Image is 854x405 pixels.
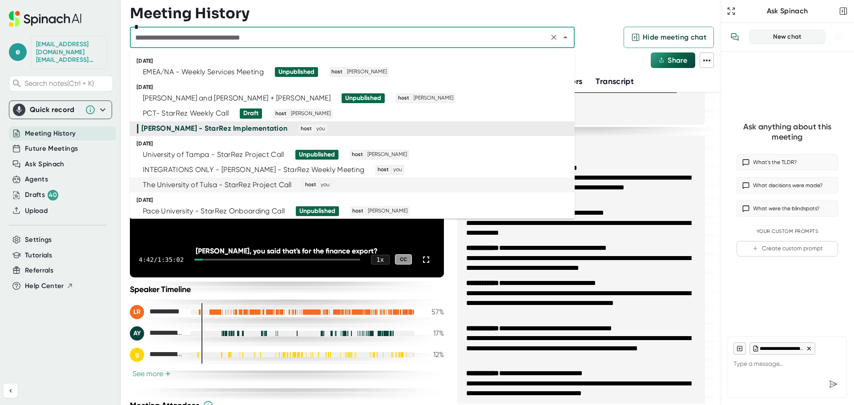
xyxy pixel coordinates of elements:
[397,94,411,102] span: host
[651,52,695,68] button: Share
[141,124,287,133] div: [PERSON_NAME] - StarRez Implementation
[315,125,326,133] span: you
[422,350,444,359] div: 12 %
[143,109,229,118] div: PCT- StarRez Weekly Call
[624,27,714,48] button: Hide meeting chat
[137,58,575,64] div: [DATE]
[392,166,403,174] span: you
[299,151,335,159] div: Unpublished
[143,165,364,174] div: INTEGRATIONS ONLY - [PERSON_NAME] - StarRez Weekly Meeting
[25,206,48,216] button: Upload
[143,150,284,159] div: University of Tampa - StarRez Project Call
[422,308,444,316] div: 57 %
[837,5,850,17] button: Close conversation sidebar
[422,329,444,337] div: 17 %
[30,105,81,114] div: Quick record
[13,101,108,119] div: Quick record
[350,151,364,159] span: host
[130,326,183,341] div: Ashley Youngs
[143,94,330,103] div: [PERSON_NAME] and [PERSON_NAME] + [PERSON_NAME]
[412,94,455,102] span: [PERSON_NAME]
[137,140,575,147] div: [DATE]
[367,207,409,215] span: [PERSON_NAME]
[596,76,634,86] span: Transcript
[278,68,314,76] div: Unpublished
[596,76,634,88] button: Transcript
[143,68,264,76] div: EMEA/NA - Weekly Services Meeting
[25,281,64,291] span: Help Center
[130,305,144,319] div: LR
[737,177,838,193] button: What decisions were made?
[319,181,331,189] span: you
[668,56,687,64] span: Share
[25,250,52,261] button: Tutorials
[346,68,388,76] span: [PERSON_NAME]
[376,166,390,174] span: host
[304,181,318,189] span: host
[737,200,838,217] button: What were the blindspots?
[130,369,173,378] button: See more+
[130,348,183,362] div: georgann.smith
[290,110,332,118] span: [PERSON_NAME]
[48,190,58,200] div: 40
[726,28,744,46] button: View conversation history
[137,197,575,204] div: [DATE]
[366,151,408,159] span: [PERSON_NAME]
[25,174,48,184] button: Agents
[243,109,258,117] div: Draft
[130,305,183,319] div: LeAnne Ryan
[9,43,27,61] span: e
[725,5,737,17] button: Expand to Ask Spinach page
[737,122,838,142] div: Ask anything about this meeting
[25,190,58,200] button: Drafts 40
[4,384,18,398] button: Collapse sidebar
[548,31,560,44] button: Clear
[737,241,838,257] button: Create custom prompt
[25,235,52,245] button: Settings
[161,247,413,255] div: [PERSON_NAME], you said that's for the finance export?
[130,5,250,22] h3: Meeting History
[371,255,390,265] div: 1 x
[165,370,171,377] span: +
[395,254,412,265] div: CC
[737,154,838,170] button: What’s the TLDR?
[559,31,572,44] button: Close
[330,68,344,76] span: host
[737,7,837,16] div: Ask Spinach
[737,229,838,235] div: Your Custom Prompts
[25,128,76,139] button: Meeting History
[25,281,73,291] button: Help Center
[130,285,444,294] div: Speaker Timeline
[24,79,110,88] span: Search notes (Ctrl + K)
[137,84,575,91] div: [DATE]
[25,144,78,154] button: Future Meetings
[299,207,335,215] div: Unpublished
[143,180,292,189] div: The University of Tulsa - StarRez Project Call
[755,33,820,41] div: New chat
[143,207,285,216] div: Pace University - StarRez Onboarding Call
[25,159,64,169] button: Ask Spinach
[643,32,706,43] span: Hide meeting chat
[825,376,841,392] div: Send message
[25,190,58,200] div: Drafts
[130,326,144,341] div: AY
[299,125,313,133] span: host
[345,94,381,102] div: Unpublished
[139,256,184,263] div: 4:42 / 1:35:02
[36,40,103,64] div: edotson@starrez.com edotson@starrez.com
[25,265,53,276] button: Referrals
[351,207,365,215] span: host
[274,110,288,118] span: host
[130,348,144,362] div: g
